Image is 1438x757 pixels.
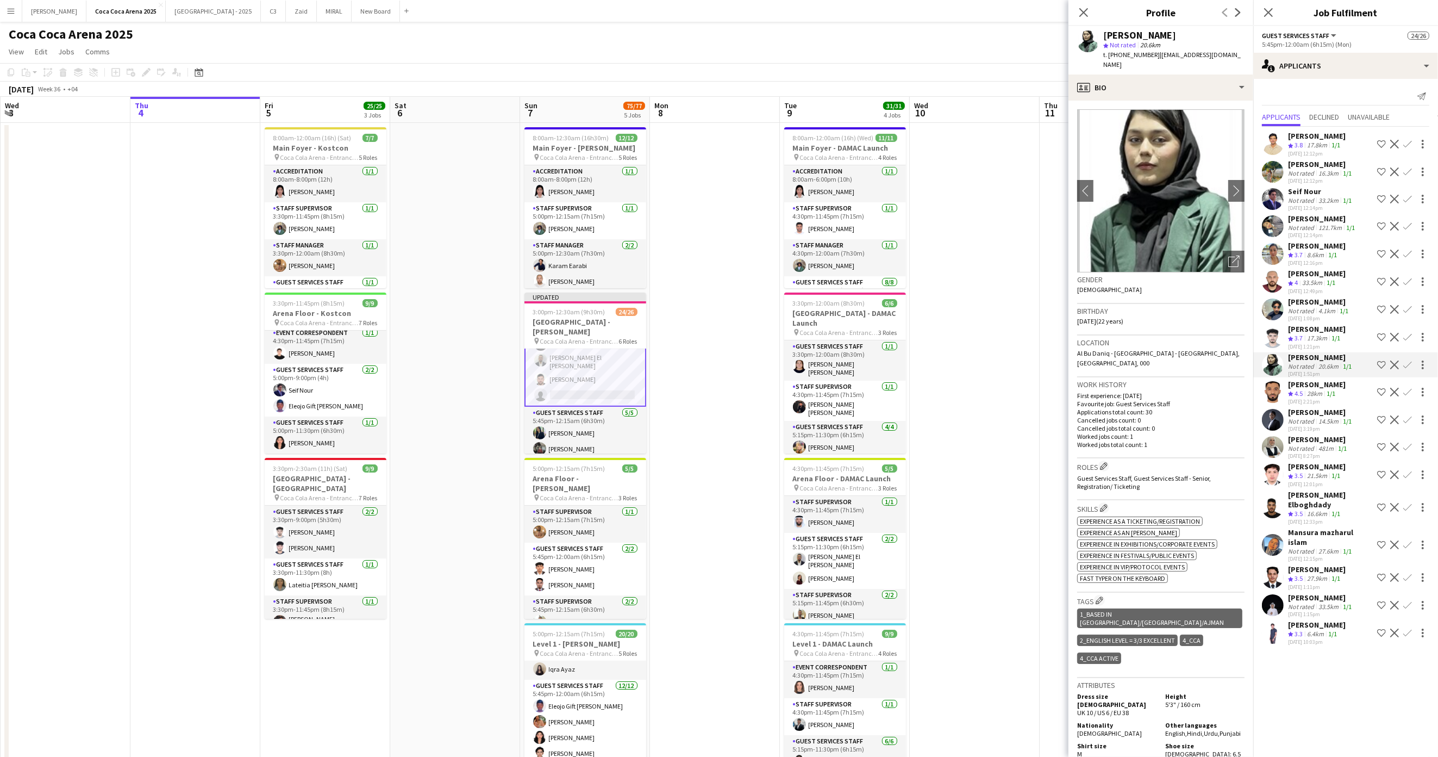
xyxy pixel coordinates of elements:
[1077,380,1245,389] h3: Work history
[876,134,897,142] span: 11/11
[1288,269,1346,278] div: [PERSON_NAME]
[1305,251,1326,260] div: 8.6km
[533,134,616,142] span: 8:00am-12:30am (16h30m) (Mon)
[1288,370,1354,377] div: [DATE] 1:51pm
[616,308,637,316] span: 24/26
[1077,400,1245,408] p: Favourite job: Guest Services Staff
[359,153,378,162] span: 5 Roles
[616,630,637,638] span: 20/20
[524,165,646,202] app-card-role: Accreditation1/18:00am-8:00pm (12h)[PERSON_NAME]
[1288,324,1346,334] div: [PERSON_NAME]
[1288,462,1346,471] div: [PERSON_NAME]
[619,153,637,162] span: 5 Roles
[654,101,668,110] span: Mon
[86,1,166,22] button: Coca Coca Arena 2025
[1220,729,1241,737] span: Punjabi
[784,474,906,483] h3: Arena Floor - DAMAC Launch
[393,107,407,119] span: 6
[81,45,114,59] a: Comms
[1316,417,1341,425] div: 14.5km
[1295,471,1303,480] span: 3.5
[540,337,619,345] span: Coca Cola Arena - Entrance F
[914,101,928,110] span: Wed
[653,107,668,119] span: 8
[793,299,882,307] span: 3:30pm-12:00am (8h30m) (Wed)
[1077,392,1245,400] p: First experience: [DATE]
[1080,574,1165,582] span: Fast Typer on the Keyboard
[1262,32,1329,40] span: Guest Services Staff
[364,111,385,119] div: 3 Jobs
[616,134,637,142] span: 12/12
[1288,398,1346,405] div: [DATE] 2:21pm
[1288,584,1346,591] div: [DATE] 1:11pm
[524,202,646,239] app-card-role: Staff Supervisor1/15:00pm-12:15am (7h15m)[PERSON_NAME]
[1288,593,1354,603] div: [PERSON_NAME]
[359,494,378,502] span: 7 Roles
[286,1,317,22] button: Zaid
[1080,517,1200,525] span: Experience as a Ticketing/Registration
[624,111,645,119] div: 5 Jobs
[1295,574,1303,582] span: 3.5
[1328,630,1337,638] app-skills-label: 1/1
[784,661,906,698] app-card-role: Event Correspondent1/14:30pm-11:45pm (7h15m)[PERSON_NAME]
[523,107,537,119] span: 7
[800,153,879,162] span: Coca Cola Arena - Entrance F
[1288,481,1346,488] div: [DATE] 12:01pm
[882,299,897,307] span: 6/6
[1077,416,1245,424] p: Cancelled jobs count: 0
[1080,529,1177,537] span: Experience as an [PERSON_NAME]
[784,589,906,642] app-card-role: Staff Supervisor2/25:15pm-11:45pm (6h30m)[PERSON_NAME]
[784,143,906,153] h3: Main Foyer - DAMAC Launch
[1042,107,1058,119] span: 11
[1343,196,1352,204] app-skills-label: 1/1
[67,85,78,93] div: +04
[1316,169,1341,177] div: 16.3km
[133,107,148,119] span: 4
[1288,196,1316,204] div: Not rated
[1288,204,1354,212] div: [DATE] 12:14pm
[524,127,646,288] app-job-card: 8:00am-12:30am (16h30m) (Mon)12/12Main Foyer - [PERSON_NAME] Coca Cola Arena - Entrance F5 RolesA...
[265,458,386,619] app-job-card: 3:30pm-2:30am (11h) (Sat)9/9[GEOGRAPHIC_DATA] - [GEOGRAPHIC_DATA] Coca Cola Arena - Entrance F7 R...
[265,474,386,493] h3: [GEOGRAPHIC_DATA] - [GEOGRAPHIC_DATA]
[784,533,906,589] app-card-role: Guest Services Staff2/25:15pm-11:30pm (6h15m)[PERSON_NAME] El [PERSON_NAME][PERSON_NAME]
[265,417,386,454] app-card-role: Guest Services Staff1/15:00pm-11:30pm (6h30m)[PERSON_NAME]
[352,1,400,22] button: New Board
[883,102,905,110] span: 31/31
[1305,510,1329,519] div: 16.6km
[9,26,133,42] h1: Coca Coca Arena 2025
[1300,278,1324,288] div: 33.5km
[54,45,79,59] a: Jobs
[1338,444,1347,452] app-skills-label: 1/1
[1077,440,1245,449] p: Worked jobs total count: 1
[1346,224,1355,232] app-skills-label: 1/1
[1288,224,1316,232] div: Not rated
[784,340,906,381] app-card-role: Guest Services Staff1/13:30pm-12:00am (8h30m)[PERSON_NAME] [PERSON_NAME]
[1288,564,1346,574] div: [PERSON_NAME]
[1288,547,1316,555] div: Not rated
[784,496,906,533] app-card-role: Staff Supervisor1/14:30pm-11:45pm (7h15m)[PERSON_NAME]
[1316,362,1341,370] div: 20.6km
[1253,5,1438,20] h3: Job Fulfilment
[784,381,906,421] app-card-role: Staff Supervisor1/14:30pm-11:45pm (7h15m)[PERSON_NAME] [PERSON_NAME]
[9,47,24,57] span: View
[1295,389,1303,398] span: 4.5
[1288,611,1354,618] div: [DATE] 1:15pm
[884,111,904,119] div: 4 Jobs
[879,153,897,162] span: 4 Roles
[265,595,386,636] app-card-role: Staff Supervisor1/13:30pm-11:45pm (8h15m)[PERSON_NAME] [PERSON_NAME]
[1077,692,1156,709] h5: Dress size [DEMOGRAPHIC_DATA]
[1288,169,1316,177] div: Not rated
[1077,609,1242,628] div: 1_Based in [GEOGRAPHIC_DATA]/[GEOGRAPHIC_DATA]/Ajman
[1316,307,1337,315] div: 4.1km
[1165,721,1245,729] h5: Other languages
[524,595,646,648] app-card-role: Staff Supervisor2/25:45pm-12:15am (6h30m)[PERSON_NAME]
[784,458,906,619] div: 4:30pm-11:45pm (7h15m)5/5Arena Floor - DAMAC Launch Coca Cola Arena - Entrance F3 RolesStaff Supe...
[524,143,646,153] h3: Main Foyer - [PERSON_NAME]
[1408,32,1429,40] span: 24/26
[793,630,865,638] span: 4:30pm-11:45pm (7h15m)
[784,127,906,288] app-job-card: 8:00am-12:00am (16h) (Wed)11/11Main Foyer - DAMAC Launch Coca Cola Arena - Entrance F4 RolesAccre...
[1288,131,1346,141] div: [PERSON_NAME]
[1288,259,1346,266] div: [DATE] 12:16pm
[533,630,616,638] span: 5:00pm-12:15am (7h15m) (Mon)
